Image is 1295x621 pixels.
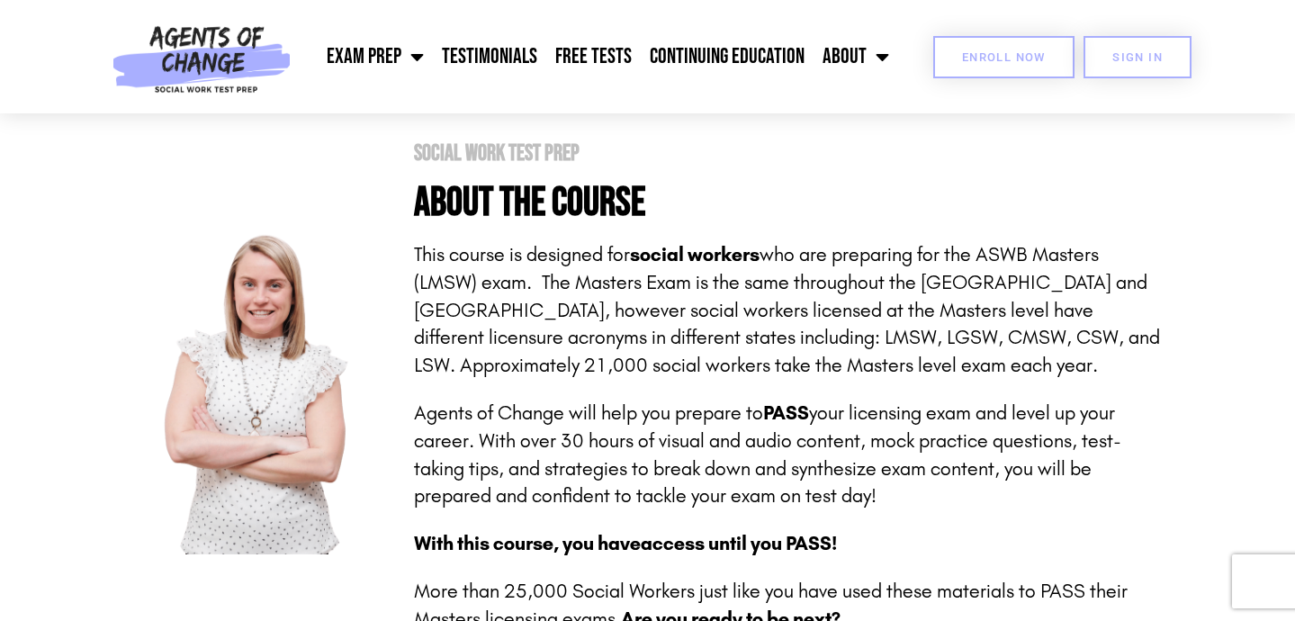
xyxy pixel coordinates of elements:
a: About [814,34,898,79]
a: SIGN IN [1084,36,1192,78]
h2: Social Work Test Prep [414,142,1161,165]
span: access until you PASS! [641,532,837,555]
span: Enroll Now [962,51,1046,63]
nav: Menu [300,34,898,79]
a: Exam Prep [318,34,433,79]
span: SIGN IN [1112,51,1163,63]
p: This course is designed for who are preparing for the ASWB Masters (LMSW) exam. The Masters Exam ... [414,241,1161,380]
a: Continuing Education [641,34,814,79]
a: Enroll Now [933,36,1075,78]
strong: social workers [630,243,760,266]
h4: About the Course [414,183,1161,223]
span: With this course, you have [414,532,641,555]
a: Free Tests [546,34,641,79]
strong: PASS [763,401,809,425]
p: Agents of Change will help you prepare to your licensing exam and level up your career. With over... [414,400,1161,510]
a: Testimonials [433,34,546,79]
